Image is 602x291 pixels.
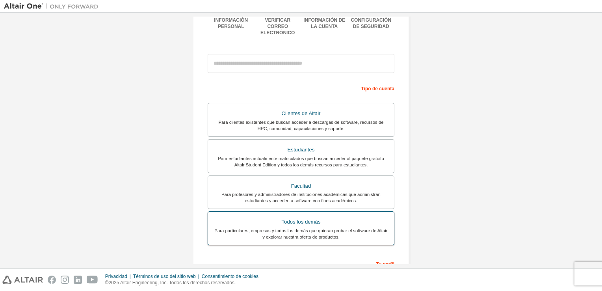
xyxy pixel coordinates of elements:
[213,108,389,119] div: Clientes de Altair
[74,276,82,284] img: linkedin.svg
[213,181,389,192] div: Facultad
[255,17,301,36] div: Verificar correo electrónico
[348,17,395,30] div: Configuración de seguridad
[4,2,102,10] img: Altair Uno
[48,276,56,284] img: facebook.svg
[208,82,394,94] div: Tipo de cuenta
[213,228,389,240] div: Para particulares, empresas y todos los demás que quieran probar el software de Altair y explorar...
[213,216,389,228] div: Todos los demás
[213,191,389,204] div: Para profesores y administradores de instituciones académicas que administran estudiantes y acced...
[208,17,255,30] div: Información personal
[87,276,98,284] img: youtube.svg
[105,280,263,286] p: ©
[202,273,263,280] div: Consentimiento de cookies
[61,276,69,284] img: instagram.svg
[213,119,389,132] div: Para clientes existentes que buscan acceder a descargas de software, recursos de HPC, comunidad, ...
[105,273,133,280] div: Privacidad
[133,273,202,280] div: Términos de uso del sitio web
[301,17,348,30] div: Información de la cuenta
[208,257,394,270] div: Tu perfil
[2,276,43,284] img: altair_logo.svg
[213,144,389,155] div: Estudiantes
[109,280,236,285] font: 2025 Altair Engineering, Inc. Todos los derechos reservados.
[213,155,389,168] div: Para estudiantes actualmente matriculados que buscan acceder al paquete gratuito Altair Student E...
